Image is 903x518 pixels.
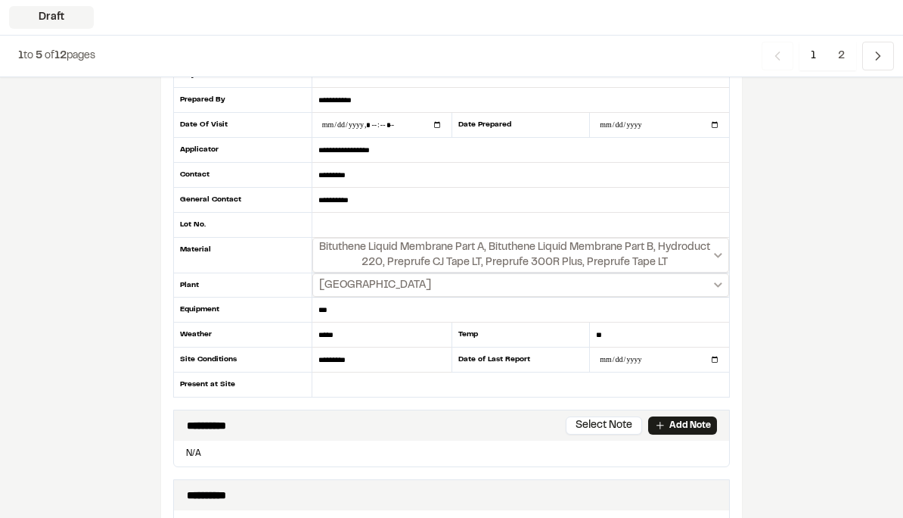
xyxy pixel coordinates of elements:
p: to of pages [18,48,95,64]
div: Applicator [173,138,312,163]
div: Weather [173,323,312,348]
div: Date Of Visit [173,113,312,138]
span: [GEOGRAPHIC_DATA] [319,278,431,293]
span: Bituthene Liquid Membrane Part A, Bituthene Liquid Membrane Part B, Hydroduct 220, Preprufe CJ Ta... [319,240,711,270]
button: Select date range [312,238,729,273]
div: Present at Site [173,373,312,397]
div: Material [173,238,312,273]
button: Select date range [312,273,729,297]
button: Select Note [566,417,642,435]
div: Date Prepared [451,113,591,138]
div: Plant [173,273,312,298]
div: Draft [9,6,94,29]
p: Add Note [669,419,711,432]
div: Prepared By [173,88,312,113]
span: 1 [799,42,827,70]
div: General Contact [173,188,312,213]
span: 1 [18,51,23,61]
div: Contact [173,163,312,188]
div: Temp [451,323,591,348]
span: 5 [36,51,42,61]
div: Equipment [173,298,312,323]
div: Lot No. [173,213,312,238]
p: N/A [180,447,723,460]
div: Site Conditions [173,348,312,373]
nav: Navigation [762,42,894,70]
span: 12 [54,51,67,61]
div: Date of Last Report [451,348,591,373]
span: 2 [827,42,856,70]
